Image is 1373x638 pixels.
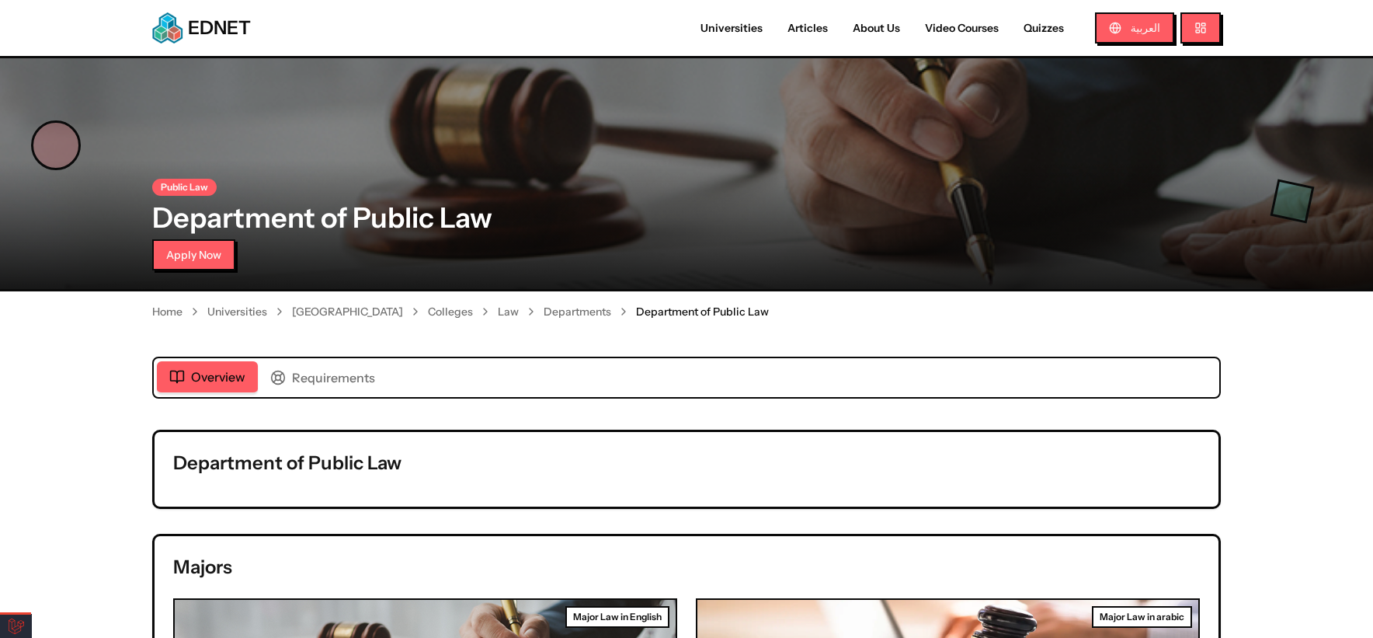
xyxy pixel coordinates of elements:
a: Articles [775,20,840,37]
button: Apply Now [152,239,235,270]
a: Universities [207,304,267,319]
a: [GEOGRAPHIC_DATA] [292,304,403,319]
a: EDNETEDNET [152,12,251,44]
a: About Us [840,20,912,37]
div: Major Law in English [565,606,669,628]
a: Home [152,304,182,319]
a: Universities [688,20,775,37]
div: Public Law [152,179,217,196]
h1: Department of Public Law [152,202,1221,233]
div: Major Law in arabic [1092,606,1192,628]
a: Law [498,304,519,319]
span: EDNET [188,16,251,40]
span: Overview [191,368,245,386]
img: EDNET [152,12,183,44]
a: Video Courses [912,20,1011,37]
span: Requirements [292,368,375,387]
h2: Majors [173,555,1200,580]
a: Quizzes [1011,20,1076,37]
span: Department of Public Law [636,304,769,319]
button: العربية [1095,12,1174,44]
h2: Department of Public Law [173,451,1200,476]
